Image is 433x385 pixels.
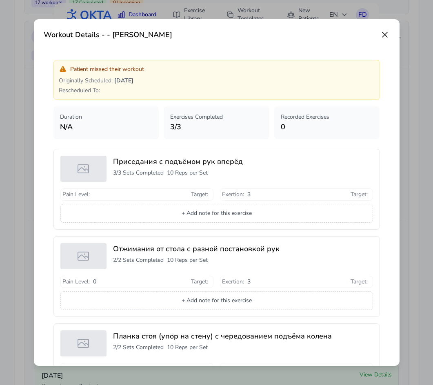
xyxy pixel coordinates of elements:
[93,278,96,286] span: 0
[222,365,244,373] span: Exertion :
[247,190,251,199] span: 3
[59,77,113,84] span: Originally Scheduled :
[167,256,208,264] p: 10 Reps per Set
[167,169,208,177] p: 10 Reps per Set
[60,204,373,223] button: + Add note for this exercise
[351,190,368,199] span: Target :
[281,113,373,121] p: Recorded Exercises
[191,365,208,373] span: Target :
[70,65,144,73] span: Patient missed their workout
[62,278,90,286] span: Pain Level :
[247,278,251,286] span: 3
[351,278,368,286] span: Target :
[191,278,208,286] span: Target :
[222,278,244,286] span: Exertion :
[113,243,373,254] h3: Отжимания от стола с разной постановкой рук
[247,365,251,373] span: 1
[93,365,96,373] span: 0
[191,190,208,199] span: Target :
[59,86,100,94] span: Rescheduled To :
[113,343,164,352] p: 2 / 2 Sets Completed
[113,256,164,264] p: 2 / 2 Sets Completed
[351,365,368,373] span: Target :
[60,121,153,133] p: N/A
[167,343,208,352] p: 10 Reps per Set
[62,190,90,199] span: Pain Level :
[114,77,133,84] span: [DATE]
[60,113,153,121] p: Duration
[281,121,373,133] p: 0
[170,113,263,121] p: Exercises Completed
[60,291,373,310] button: + Add note for this exercise
[113,156,373,167] h3: Приседания с подъёмом рук вперёд
[62,365,90,373] span: Pain Level :
[44,29,172,40] h3: Workout Details - - [PERSON_NAME]
[113,330,373,342] h3: Планка стоя (упор на стену) с чередованием подъёма колена
[222,190,244,199] span: Exertion :
[170,121,263,133] p: 3 / 3
[113,169,164,177] p: 3 / 3 Sets Completed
